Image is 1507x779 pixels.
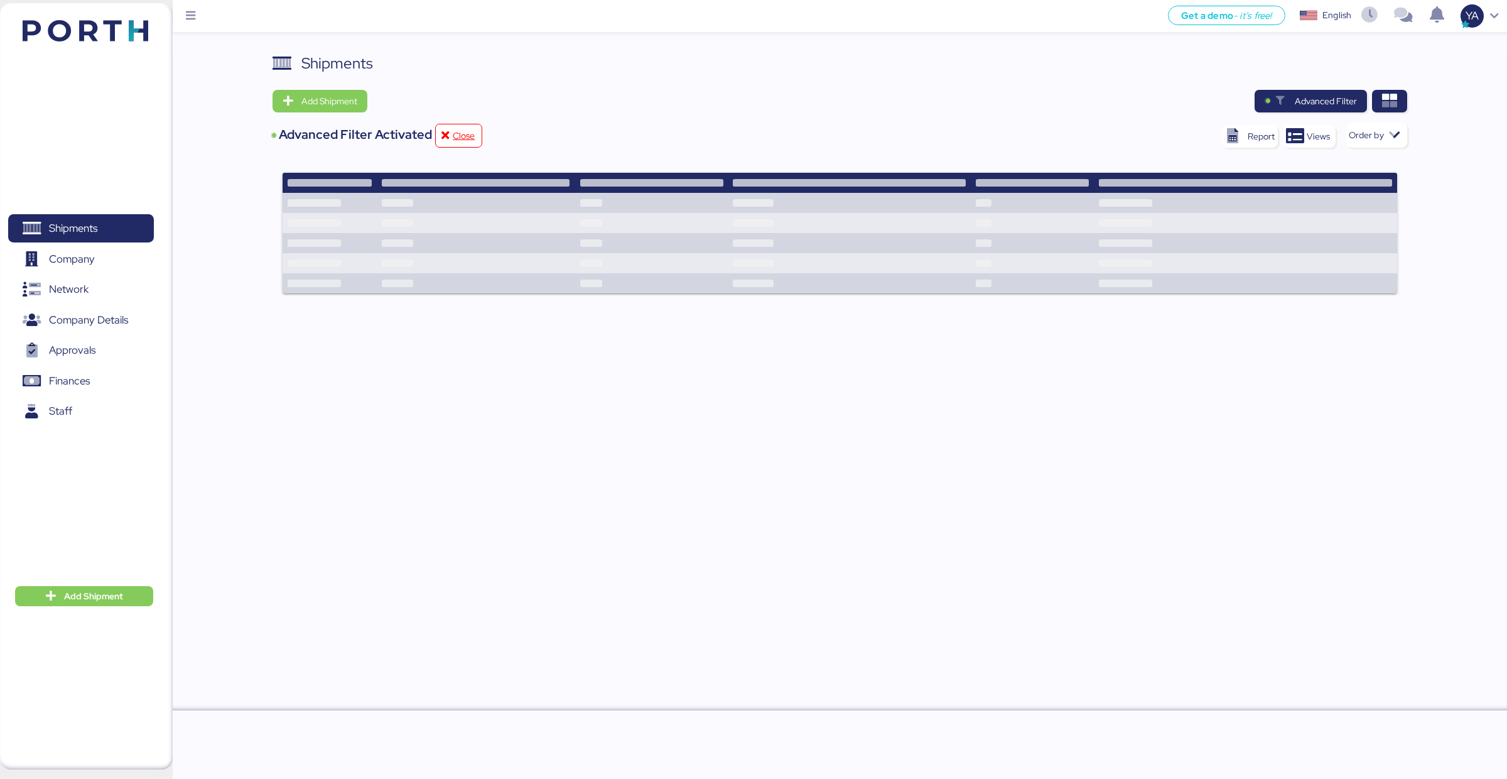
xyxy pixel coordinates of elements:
button: Add Shipment [273,90,367,112]
a: Finances [8,366,154,395]
span: Close [453,128,475,143]
button: Views [1283,125,1336,148]
span: Company Details [49,311,128,329]
span: Company [49,250,95,268]
button: Add Shipment [15,586,153,606]
span: Network [49,280,89,298]
span: Views [1307,129,1330,144]
span: Add Shipment [301,94,357,109]
a: Company [8,244,154,273]
a: Approvals [8,336,154,365]
span: Shipments [49,219,97,237]
a: Shipments [8,214,154,243]
button: Advanced Filter [1255,90,1367,112]
span: Finances [49,372,90,390]
div: Report [1248,129,1275,144]
span: Add Shipment [64,589,123,604]
span: Approvals [49,341,95,359]
div: English [1322,9,1351,22]
a: Network [8,275,154,304]
span: YA [1466,8,1479,24]
a: Company Details [8,305,154,334]
button: Report [1222,125,1278,148]
span: Advanced Filter [1295,94,1357,109]
a: Staff [8,397,154,426]
div: Shipments [301,52,373,75]
span: Advanced Filter Activated [279,126,432,143]
span: Staff [49,402,72,420]
button: Menu [180,6,202,27]
button: Close [435,124,482,148]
